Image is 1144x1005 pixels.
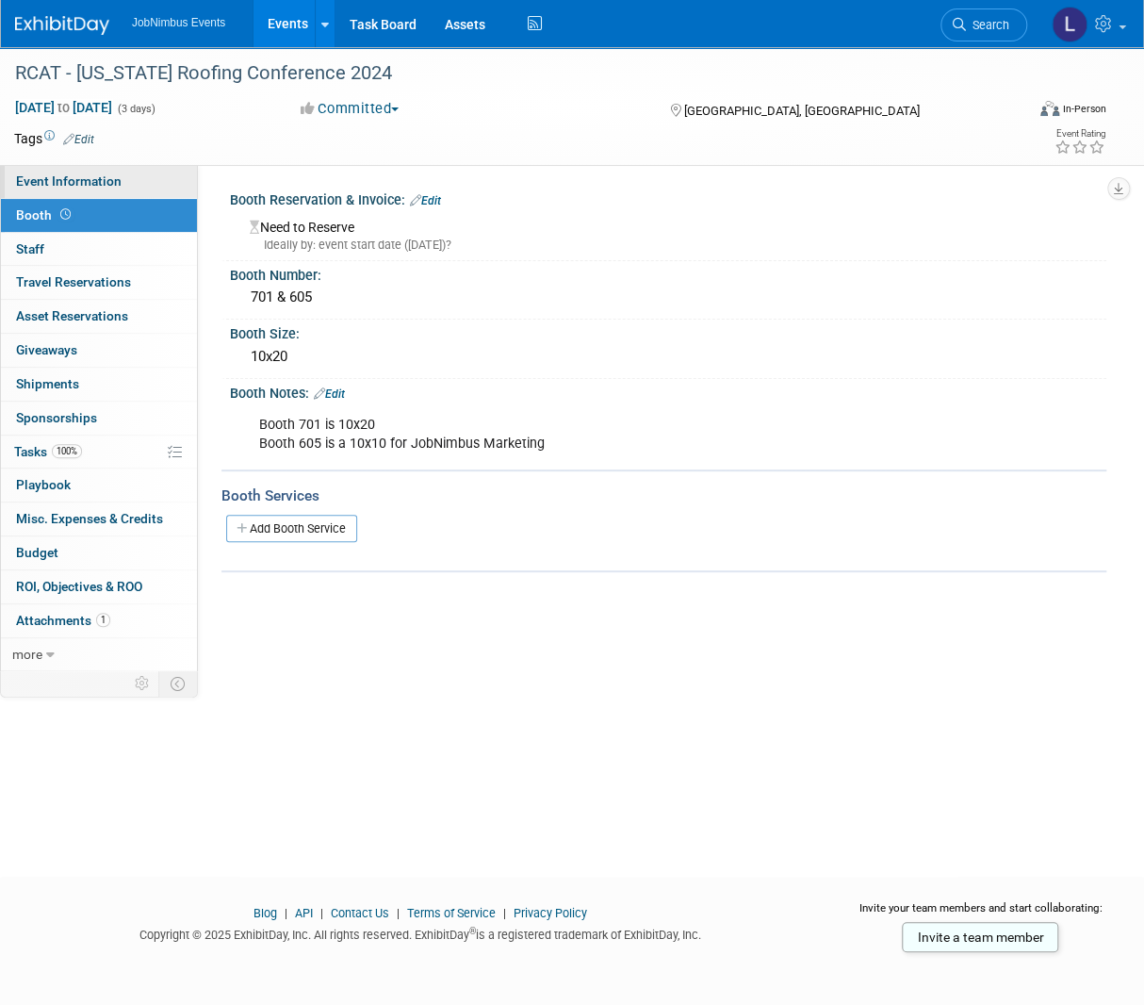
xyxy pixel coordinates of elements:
span: | [498,906,511,920]
a: Blog [253,906,277,920]
div: Need to Reserve [244,213,1092,254]
span: 1 [96,613,110,627]
span: | [392,906,404,920]
div: Booth Services [221,486,1106,506]
span: Attachments [16,613,110,628]
a: Contact Us [331,906,389,920]
div: Booth Number: [230,261,1106,285]
div: In-Person [1062,102,1106,116]
div: Invite your team members and start collaborating: [855,900,1106,929]
a: Travel Reservations [1,266,197,299]
a: Terms of Service [407,906,496,920]
a: ROI, Objectives & ROO [1,570,197,603]
a: Invite a team member [902,922,1058,952]
span: Travel Reservations [16,274,131,289]
div: 701 & 605 [244,283,1092,312]
a: Tasks100% [1,436,197,469]
div: RCAT - [US_STATE] Roofing Conference 2024 [8,57,1013,91]
a: Attachments1 [1,604,197,637]
img: Format-Inperson.png [1040,101,1059,116]
div: Booth 701 is 10x20 Booth 605 is a 10x10 for JobNimbus Marketing [246,406,932,463]
a: Asset Reservations [1,300,197,333]
span: Giveaways [16,342,77,357]
a: Shipments [1,368,197,401]
div: Event Rating [1054,129,1105,139]
td: Toggle Event Tabs [159,671,198,696]
a: Edit [410,194,441,207]
span: Asset Reservations [16,308,128,323]
div: Booth Size: [230,320,1106,343]
a: Staff [1,233,197,266]
a: Misc. Expenses & Credits [1,502,197,535]
a: Event Information [1,165,197,198]
a: Edit [63,133,94,146]
span: (3 days) [116,103,155,115]
a: API [295,906,313,920]
div: 10x20 [244,342,1092,371]
button: Committed [294,99,406,119]
span: more [12,647,42,662]
span: ROI, Objectives & ROO [16,579,142,594]
div: Booth Reservation & Invoice: [230,186,1106,210]
a: Sponsorships [1,402,197,435]
span: Misc. Expenses & Credits [16,511,163,526]
span: Booth [16,207,74,222]
td: Personalize Event Tab Strip [126,671,159,696]
a: Budget [1,536,197,569]
span: Search [966,18,1009,32]
a: Search [940,8,1027,41]
span: Budget [16,545,58,560]
a: Edit [314,387,345,401]
a: Giveaways [1,334,197,367]
div: Event Format [948,98,1106,126]
sup: ® [469,926,476,936]
a: Privacy Policy [514,906,587,920]
a: Booth [1,199,197,232]
span: Booth not reserved yet [57,207,74,222]
div: Ideally by: event start date ([DATE])? [250,237,1092,254]
a: Add Booth Service [226,515,357,542]
span: Shipments [16,376,79,391]
span: Event Information [16,173,122,189]
a: more [1,638,197,671]
span: Staff [16,241,44,256]
td: Tags [14,129,94,148]
div: Booth Notes: [230,379,1106,404]
img: ExhibitDay [15,16,109,35]
span: Sponsorships [16,410,97,425]
span: to [55,100,73,115]
span: [DATE] [DATE] [14,99,113,116]
span: 100% [52,444,82,458]
span: Playbook [16,477,71,492]
img: Laly Matos [1052,7,1087,42]
span: | [316,906,328,920]
span: [GEOGRAPHIC_DATA], [GEOGRAPHIC_DATA] [684,104,920,118]
span: JobNimbus Events [132,16,225,29]
div: Copyright © 2025 ExhibitDay, Inc. All rights reserved. ExhibitDay is a registered trademark of Ex... [14,922,826,944]
span: Tasks [14,444,82,459]
span: | [280,906,292,920]
a: Playbook [1,469,197,502]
